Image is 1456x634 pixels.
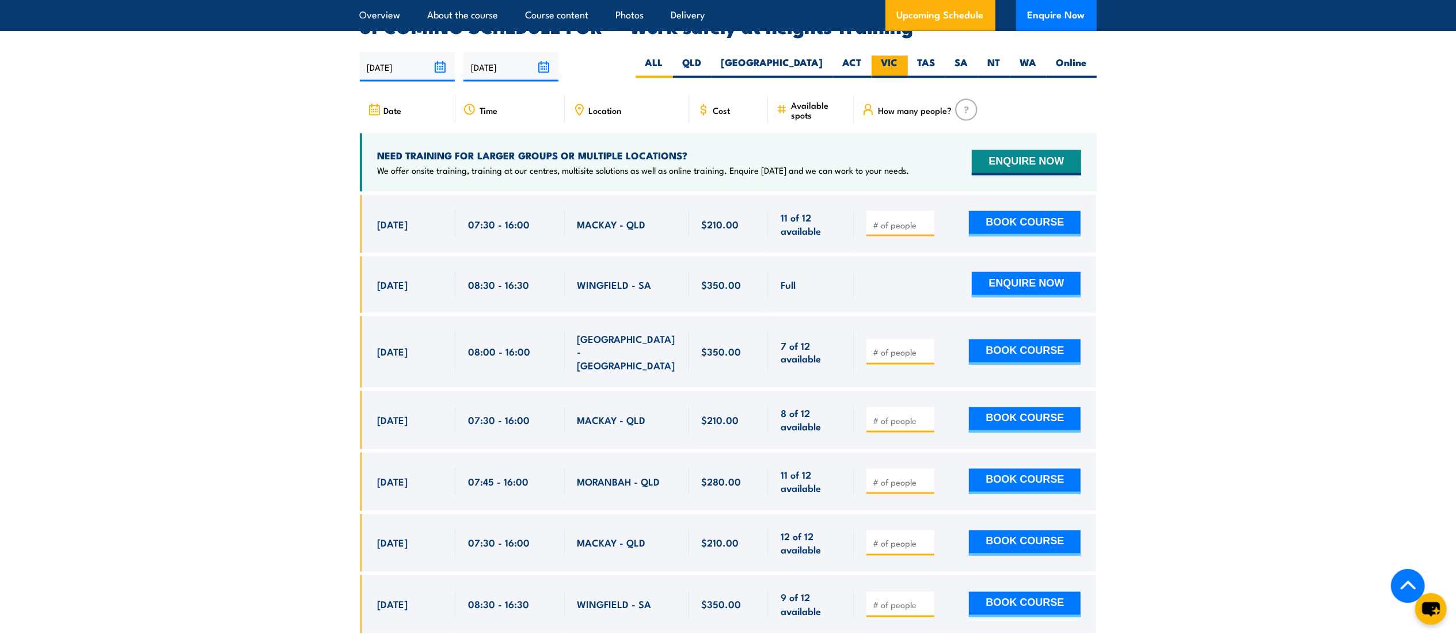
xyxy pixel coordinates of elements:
span: $350.00 [702,345,742,358]
span: [DATE] [378,598,408,611]
h2: UPCOMING SCHEDULE FOR - "Work safely at heights Training" [360,18,1097,34]
span: MORANBAH - QLD [577,475,660,488]
label: TAS [908,56,945,78]
label: NT [978,56,1010,78]
input: # of people [873,219,930,231]
span: Available spots [791,100,846,120]
span: 8 of 12 available [781,407,841,434]
span: [DATE] [378,414,408,427]
span: [DATE] [378,278,408,291]
button: BOOK COURSE [969,469,1081,494]
span: $350.00 [702,278,742,291]
span: 11 of 12 available [781,211,841,238]
span: [GEOGRAPHIC_DATA] - [GEOGRAPHIC_DATA] [577,332,676,372]
input: From date [360,52,455,82]
button: BOOK COURSE [969,407,1081,433]
label: QLD [673,56,712,78]
span: 11 of 12 available [781,468,841,495]
span: 07:45 - 16:00 [468,475,529,488]
span: [DATE] [378,345,408,358]
span: MACKAY - QLD [577,536,646,549]
input: # of people [873,538,930,549]
button: BOOK COURSE [969,211,1081,236]
button: ENQUIRE NOW [972,150,1081,175]
span: $210.00 [702,217,739,231]
span: 08:30 - 16:30 [468,598,529,611]
input: # of people [873,347,930,358]
span: 7 of 12 available [781,339,841,366]
input: To date [463,52,558,82]
span: How many people? [878,105,952,115]
span: $280.00 [702,475,742,488]
label: SA [945,56,978,78]
span: [DATE] [378,536,408,549]
span: 07:30 - 16:00 [468,414,530,427]
span: MACKAY - QLD [577,217,646,231]
label: VIC [872,56,908,78]
span: Date [384,105,402,115]
input: # of people [873,415,930,427]
label: Online [1047,56,1097,78]
h4: NEED TRAINING FOR LARGER GROUPS OR MULTIPLE LOCATIONS? [378,149,910,162]
span: Time [480,105,497,115]
span: 9 of 12 available [781,591,841,618]
button: BOOK COURSE [969,530,1081,556]
input: # of people [873,477,930,488]
span: $350.00 [702,598,742,611]
span: [DATE] [378,475,408,488]
span: 08:30 - 16:30 [468,278,529,291]
label: ALL [636,56,673,78]
span: MACKAY - QLD [577,414,646,427]
span: WINGFIELD - SA [577,598,652,611]
span: WINGFIELD - SA [577,278,652,291]
button: chat-button [1415,593,1447,625]
input: # of people [873,599,930,611]
label: WA [1010,56,1047,78]
span: 07:30 - 16:00 [468,217,530,231]
p: We offer onsite training, training at our centres, multisite solutions as well as online training... [378,165,910,176]
span: 08:00 - 16:00 [468,345,530,358]
span: 07:30 - 16:00 [468,536,530,549]
span: [DATE] [378,217,408,231]
span: $210.00 [702,536,739,549]
label: [GEOGRAPHIC_DATA] [712,56,833,78]
label: ACT [833,56,872,78]
span: 12 of 12 available [781,530,841,557]
span: Full [781,278,796,291]
span: Cost [713,105,731,115]
button: BOOK COURSE [969,339,1081,365]
span: $210.00 [702,414,739,427]
button: BOOK COURSE [969,592,1081,617]
button: ENQUIRE NOW [972,272,1081,297]
span: Location [589,105,622,115]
